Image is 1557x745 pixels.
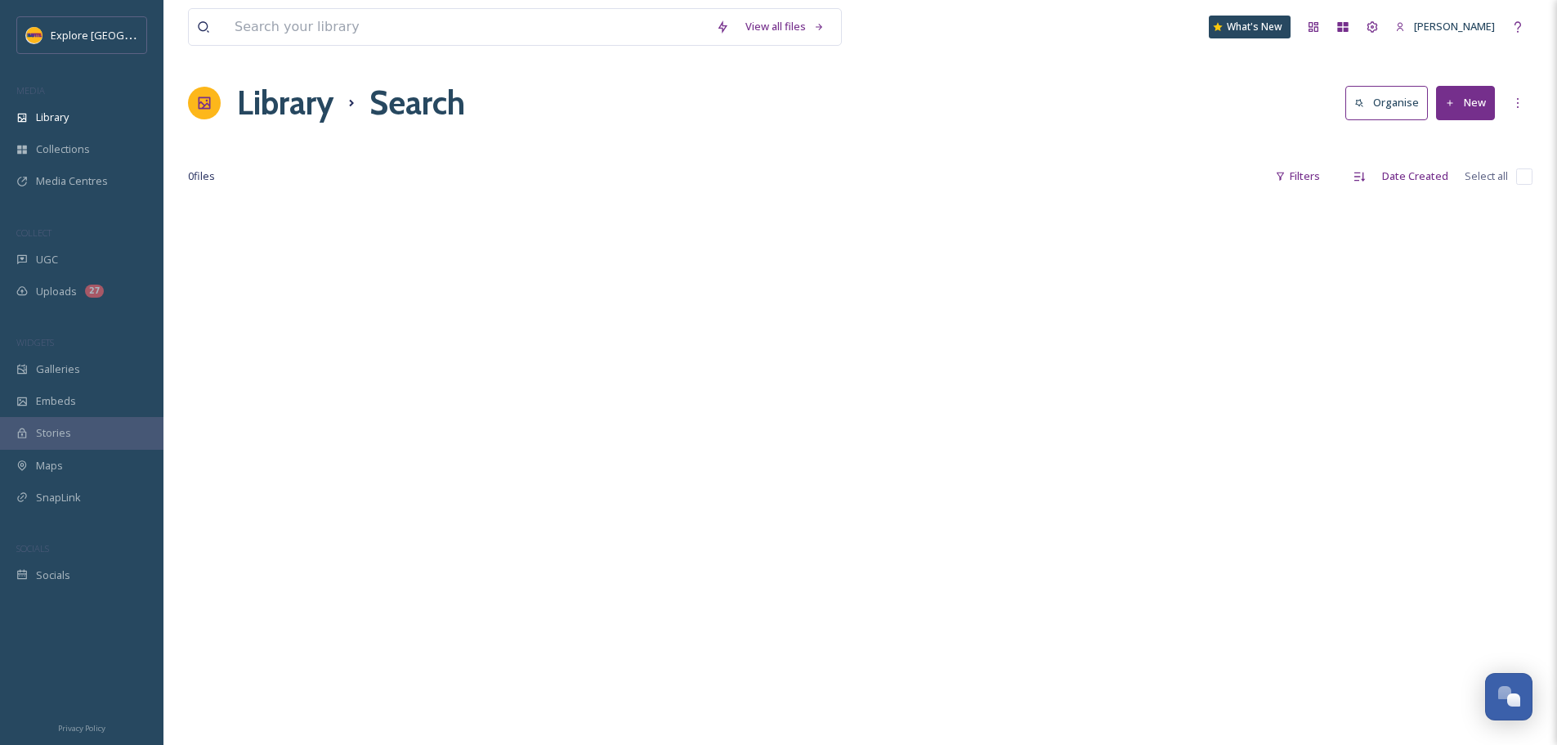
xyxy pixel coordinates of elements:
button: Organise [1345,86,1428,119]
span: Media Centres [36,173,108,189]
span: Maps [36,458,63,473]
span: WIDGETS [16,336,54,348]
span: 0 file s [188,168,215,184]
span: Socials [36,568,70,583]
input: Search your library [226,9,708,45]
span: Uploads [36,284,77,299]
span: Galleries [36,361,80,377]
h1: Search [369,79,465,128]
span: SOCIALS [16,542,49,554]
div: Filters [1267,160,1328,192]
a: Privacy Policy [58,717,105,737]
a: Organise [1345,86,1436,119]
a: [PERSON_NAME] [1387,11,1503,43]
span: Privacy Policy [58,723,105,734]
img: Butte%20County%20logo.png [26,27,43,43]
a: View all files [737,11,833,43]
span: [PERSON_NAME] [1414,19,1495,34]
div: Date Created [1374,160,1456,192]
span: Embeds [36,393,76,409]
span: Explore [GEOGRAPHIC_DATA] [51,27,195,43]
span: SnapLink [36,490,81,505]
div: 27 [85,285,104,298]
span: Stories [36,425,71,441]
span: Collections [36,141,90,157]
span: COLLECT [16,227,51,239]
a: What's New [1209,16,1291,38]
span: UGC [36,252,58,267]
button: New [1436,86,1495,119]
a: Library [237,79,333,128]
button: Open Chat [1485,673,1532,720]
span: MEDIA [16,84,45,96]
span: Select all [1465,168,1508,184]
span: Library [36,110,69,125]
